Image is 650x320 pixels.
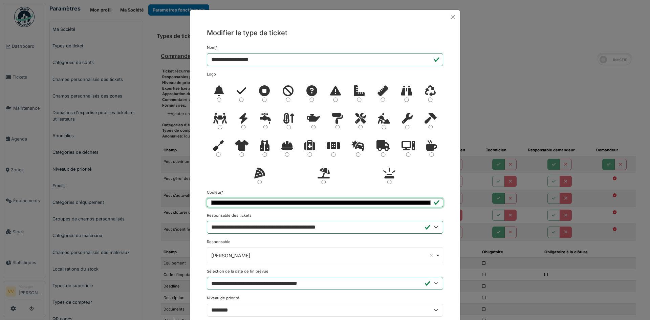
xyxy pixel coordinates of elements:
div: [PERSON_NAME] [211,252,435,259]
label: Nom [207,45,217,50]
label: Responsable des tickets [207,213,252,218]
label: Sélection de la date de fin prévue [207,269,268,274]
label: Niveau de priorité [207,295,239,301]
button: Close [448,13,457,22]
label: Logo [207,71,216,77]
h5: Modifier le type de ticket [207,28,443,38]
button: Remove item: '1464' [428,252,435,259]
abbr: Requis [221,190,223,195]
label: Responsable [207,239,231,245]
abbr: Requis [215,45,217,50]
label: Couleur [207,190,223,195]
